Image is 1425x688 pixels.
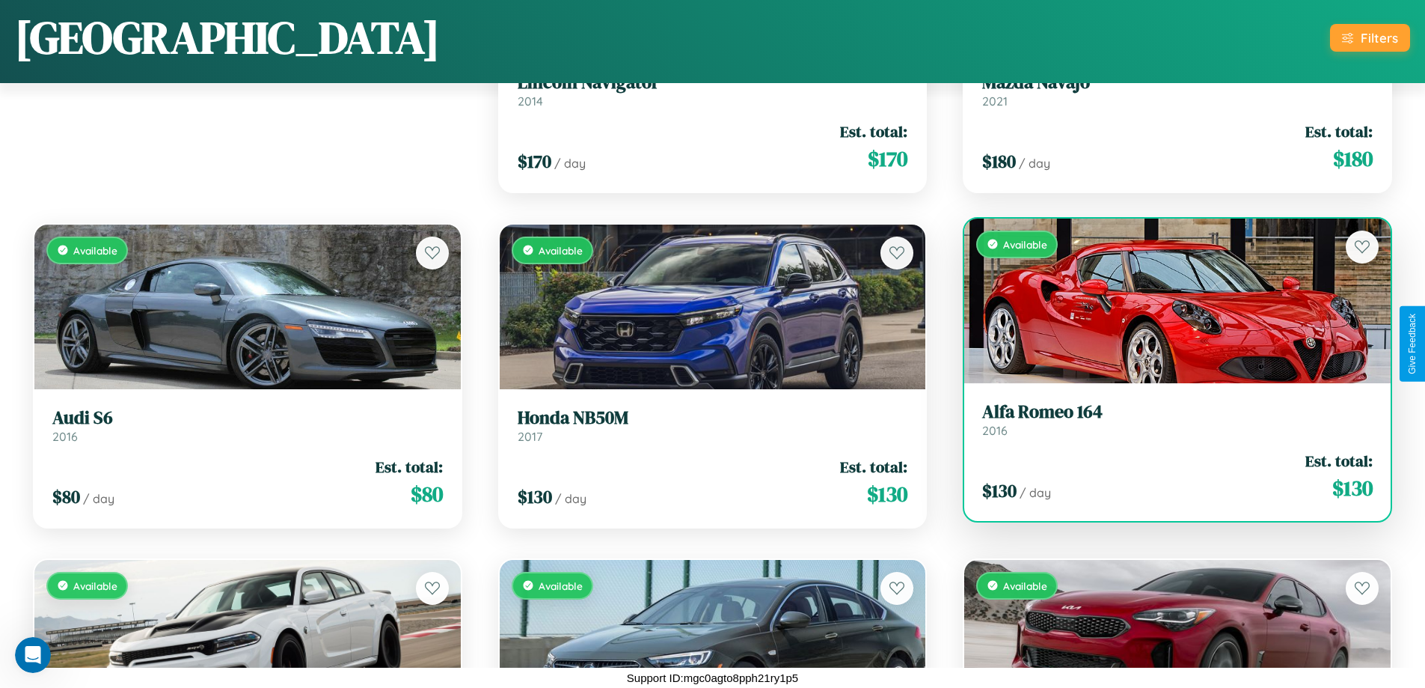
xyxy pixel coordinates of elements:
a: Audi S62016 [52,407,443,444]
span: Available [539,244,583,257]
span: 2021 [982,94,1008,109]
span: 2017 [518,429,542,444]
span: $ 130 [1332,473,1373,503]
span: Est. total: [1305,450,1373,472]
div: Give Feedback [1407,314,1418,374]
span: / day [1019,156,1050,171]
h3: Lincoln Navigator [518,72,908,94]
h3: Mazda Navajo [982,72,1373,94]
span: $ 170 [868,144,907,174]
span: $ 180 [1333,144,1373,174]
span: Available [1003,579,1047,592]
div: Filters [1361,30,1398,46]
span: 2016 [52,429,78,444]
a: Honda NB50M2017 [518,407,908,444]
p: Support ID: mgc0agto8pph21ry1p5 [627,668,798,688]
a: Alfa Romeo 1642016 [982,401,1373,438]
span: Est. total: [840,121,907,142]
span: / day [83,491,114,506]
span: $ 130 [518,484,552,509]
a: Lincoln Navigator2014 [518,72,908,109]
span: Est. total: [840,456,907,478]
span: 2014 [518,94,543,109]
span: Available [73,244,117,257]
span: 2016 [982,423,1008,438]
iframe: Intercom live chat [15,637,51,673]
span: Available [1003,238,1047,251]
span: $ 80 [411,479,443,509]
span: / day [554,156,586,171]
span: Available [539,579,583,592]
span: Est. total: [1305,121,1373,142]
a: Mazda Navajo2021 [982,72,1373,109]
span: Available [73,579,117,592]
span: / day [555,491,586,506]
span: $ 180 [982,149,1016,174]
span: / day [1020,485,1051,500]
h3: Audi S6 [52,407,443,429]
h3: Honda NB50M [518,407,908,429]
span: $ 130 [982,478,1017,503]
span: $ 170 [518,149,551,174]
h3: Alfa Romeo 164 [982,401,1373,423]
h1: [GEOGRAPHIC_DATA] [15,7,440,68]
span: Est. total: [376,456,443,478]
button: Filters [1330,24,1410,52]
span: $ 80 [52,484,80,509]
span: $ 130 [867,479,907,509]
